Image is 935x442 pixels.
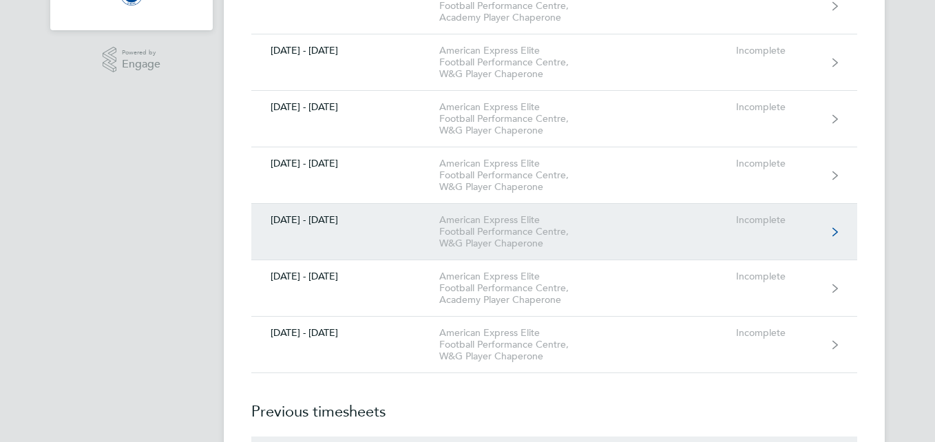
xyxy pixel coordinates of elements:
[251,158,439,169] div: [DATE] - [DATE]
[251,214,439,226] div: [DATE] - [DATE]
[439,327,597,362] div: American Express Elite Football Performance Centre, W&G Player Chaperone
[251,260,857,317] a: [DATE] - [DATE]American Express Elite Football Performance Centre, Academy Player ChaperoneIncomp...
[439,101,597,136] div: American Express Elite Football Performance Centre, W&G Player Chaperone
[103,47,161,73] a: Powered byEngage
[736,101,821,113] div: Incomplete
[251,101,439,113] div: [DATE] - [DATE]
[736,271,821,282] div: Incomplete
[439,45,597,80] div: American Express Elite Football Performance Centre, W&G Player Chaperone
[251,91,857,147] a: [DATE] - [DATE]American Express Elite Football Performance Centre, W&G Player ChaperoneIncomplete
[736,45,821,56] div: Incomplete
[736,327,821,339] div: Incomplete
[122,59,160,70] span: Engage
[251,327,439,339] div: [DATE] - [DATE]
[251,204,857,260] a: [DATE] - [DATE]American Express Elite Football Performance Centre, W&G Player ChaperoneIncomplete
[439,158,597,193] div: American Express Elite Football Performance Centre, W&G Player Chaperone
[736,214,821,226] div: Incomplete
[439,271,597,306] div: American Express Elite Football Performance Centre, Academy Player Chaperone
[251,147,857,204] a: [DATE] - [DATE]American Express Elite Football Performance Centre, W&G Player ChaperoneIncomplete
[251,317,857,373] a: [DATE] - [DATE]American Express Elite Football Performance Centre, W&G Player ChaperoneIncomplete
[251,373,857,436] h2: Previous timesheets
[251,34,857,91] a: [DATE] - [DATE]American Express Elite Football Performance Centre, W&G Player ChaperoneIncomplete
[736,158,821,169] div: Incomplete
[251,271,439,282] div: [DATE] - [DATE]
[122,47,160,59] span: Powered by
[251,45,439,56] div: [DATE] - [DATE]
[439,214,597,249] div: American Express Elite Football Performance Centre, W&G Player Chaperone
